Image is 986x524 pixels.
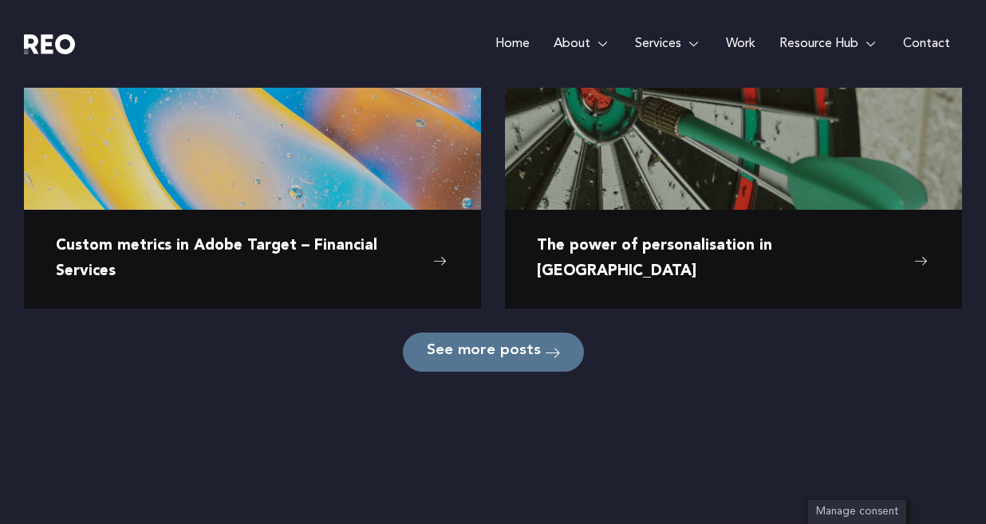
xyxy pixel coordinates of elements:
[403,333,584,372] a: See more posts
[56,234,425,286] span: Custom metrics in Adobe Target – Financial Services
[427,345,541,360] span: See more posts
[537,234,906,286] span: The power of personalisation in [GEOGRAPHIC_DATA]
[537,234,930,286] a: The power of personalisation in [GEOGRAPHIC_DATA]
[816,506,898,517] span: Manage consent
[56,234,449,286] a: Custom metrics in Adobe Target – Financial Services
